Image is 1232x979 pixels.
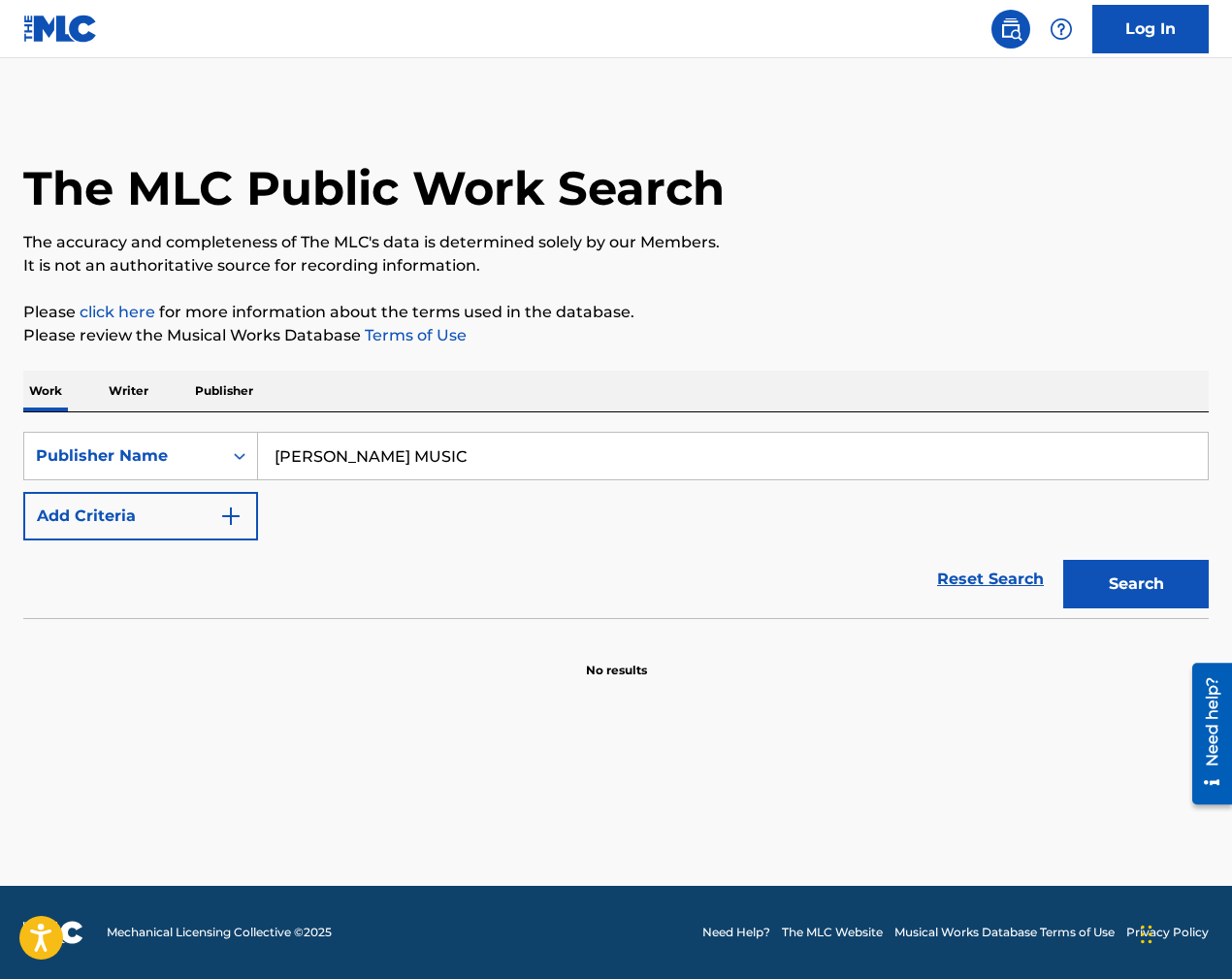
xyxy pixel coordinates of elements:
a: click here [80,303,155,321]
a: Public Search [991,10,1030,49]
iframe: Chat Widget [1135,886,1232,979]
h1: The MLC Public Work Search [23,159,725,217]
button: Add Criteria [23,492,258,540]
p: The accuracy and completeness of The MLC's data is determined solely by our Members. [23,231,1209,254]
a: Log In [1092,5,1209,53]
a: Reset Search [927,558,1054,601]
p: Please review the Musical Works Database [23,324,1209,347]
div: Help [1042,10,1081,49]
iframe: Resource Center [1178,654,1232,815]
img: search [999,17,1022,41]
p: It is not an authoritative source for recording information. [23,254,1209,277]
p: Publisher [189,371,259,411]
img: help [1050,17,1073,41]
a: The MLC Website [782,924,883,941]
a: Need Help? [702,924,770,941]
div: Publisher Name [36,444,211,468]
img: MLC Logo [23,15,98,43]
form: Search Form [23,432,1209,618]
p: Work [23,371,68,411]
a: Terms of Use [361,326,467,344]
p: Writer [103,371,154,411]
div: Drag [1141,905,1152,963]
span: Mechanical Licensing Collective © 2025 [107,924,332,941]
a: Privacy Policy [1126,924,1209,941]
p: No results [586,638,647,679]
img: 9d2ae6d4665cec9f34b9.svg [219,505,243,528]
img: logo [23,921,83,944]
button: Search [1063,560,1209,608]
a: Musical Works Database Terms of Use [894,924,1115,941]
p: Please for more information about the terms used in the database. [23,301,1209,324]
